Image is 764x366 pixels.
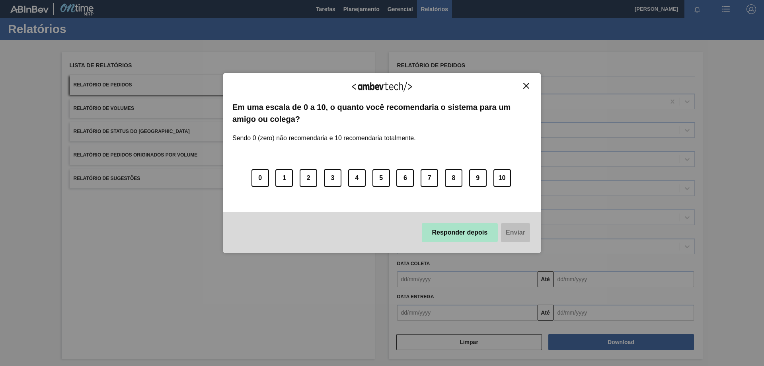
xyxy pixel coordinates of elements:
button: 5 [372,169,390,187]
button: 10 [493,169,511,187]
label: Sendo 0 (zero) não recomendaria e 10 recomendaria totalmente. [232,125,416,142]
img: Logo Ambevtech [352,82,412,92]
button: 9 [469,169,487,187]
button: Responder depois [422,223,498,242]
button: 2 [300,169,317,187]
button: 6 [396,169,414,187]
img: Close [523,83,529,89]
button: 7 [421,169,438,187]
button: Close [521,82,532,89]
label: Em uma escala de 0 a 10, o quanto você recomendaria o sistema para um amigo ou colega? [232,101,532,125]
button: 0 [251,169,269,187]
button: 8 [445,169,462,187]
button: 3 [324,169,341,187]
button: 1 [275,169,293,187]
button: 4 [348,169,366,187]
